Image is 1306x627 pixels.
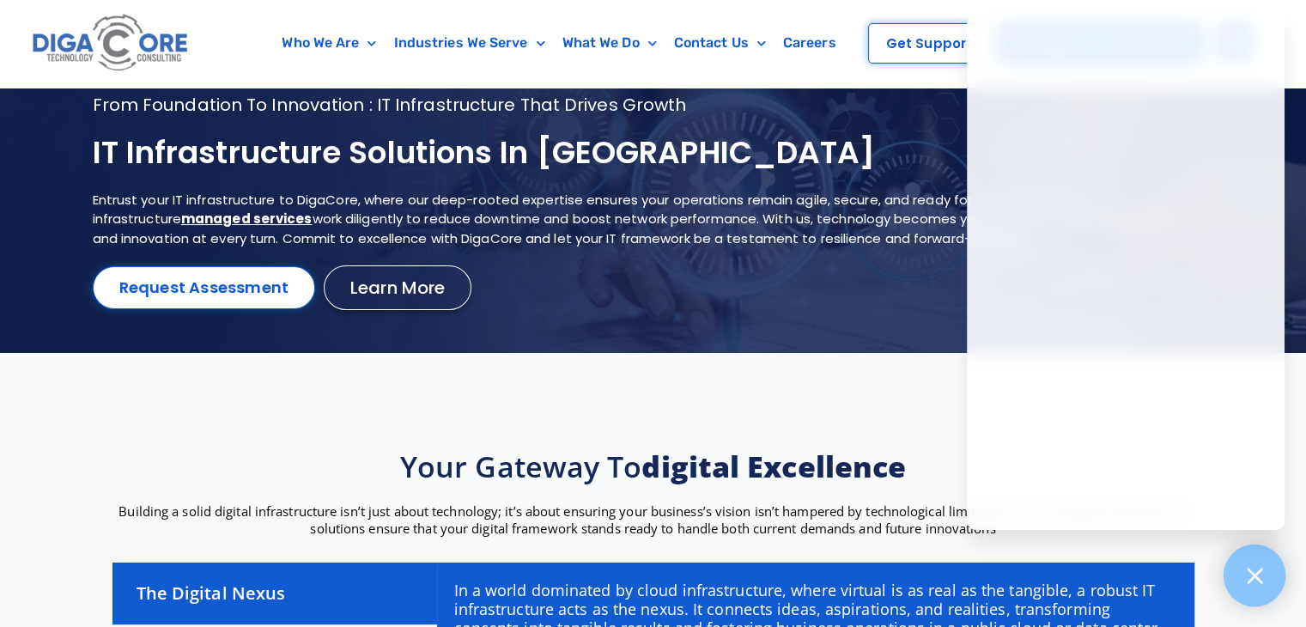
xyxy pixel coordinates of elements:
h2: Your gateway to [104,447,1203,485]
a: managed services [181,210,313,228]
p: Building a solid digital infrastructure isn’t just about technology; it’s about ensuring your bus... [104,502,1203,537]
a: Who We Are [273,23,385,63]
span: Get Support [886,37,972,50]
div: The Digital Nexus [112,563,437,624]
nav: Menu [262,23,856,63]
span: Learn More [350,279,445,296]
a: Industries We Serve [386,23,554,63]
a: Request Assessment [93,266,316,309]
a: Careers [774,23,845,63]
strong: digital excellence [641,447,906,486]
a: Contact Us [665,23,774,63]
p: From foundation to innovation : IT infrastructure that drives growth [93,94,1171,116]
iframe: Chatgenie Messenger [967,15,1285,530]
a: Get Support [868,23,990,64]
a: What We Do [554,23,665,63]
img: Digacore logo 1 [28,9,193,78]
a: Learn More [324,265,471,310]
p: Entrust your IT infrastructure to DigaCore, where our deep-rooted expertise ensures your operatio... [93,191,1171,249]
h1: IT Infrastructure Solutions in [GEOGRAPHIC_DATA] [93,133,1171,173]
